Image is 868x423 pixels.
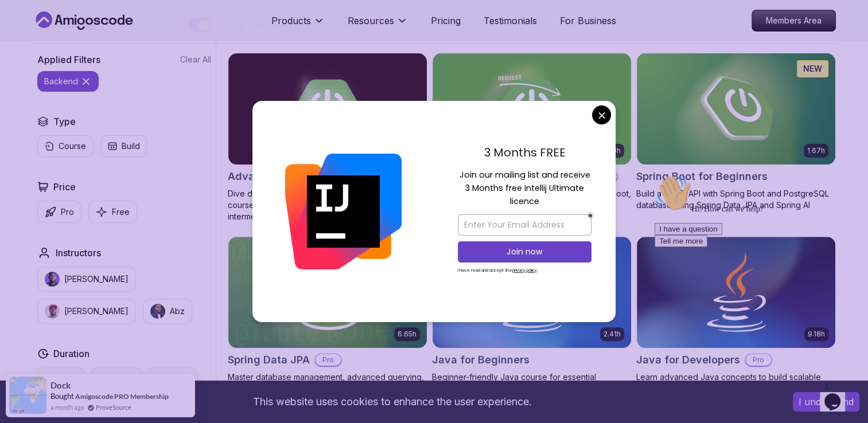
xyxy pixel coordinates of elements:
[432,352,530,368] h2: Java for Beginners
[88,201,137,223] button: Free
[37,201,81,223] button: Pro
[9,389,776,414] div: This website uses cookies to enhance the user experience.
[228,188,427,222] p: Dive deep into Spring Boot with our advanced course, designed to take your skills from intermedia...
[9,377,46,414] img: provesource social proof notification image
[228,236,427,394] a: Spring Data JPA card6.65hNEWSpring Data JPAProMaster database management, advanced querying, and ...
[807,146,825,155] p: 1.67h
[53,180,76,194] h2: Price
[37,71,99,92] button: backend
[316,354,341,366] p: Pro
[5,5,211,77] div: 👋Hi! How can we help?I have a questionTell me more
[143,299,192,324] button: instructor imgAbz
[122,140,140,152] p: Build
[50,391,74,401] span: Bought
[793,392,859,412] button: Accept cookies
[37,367,84,389] button: 0-1 Hour
[431,14,461,28] a: Pricing
[5,65,57,77] button: Tell me more
[228,53,427,164] img: Advanced Spring Boot card
[636,371,836,394] p: Learn advanced Java concepts to build scalable and maintainable applications.
[650,170,857,371] iframe: chat widget
[636,188,836,211] p: Build a CRUD API with Spring Boot and PostgreSQL database using Spring Data JPA and Spring AI
[156,373,190,384] p: +3 Hours
[228,371,427,394] p: Master database management, advanced querying, and expert data handling with ease
[149,367,198,389] button: +3 Hours
[636,53,836,211] a: Spring Boot for Beginners card1.67hNEWSpring Boot for BeginnersBuild a CRUD API with Spring Boot ...
[64,305,129,317] p: [PERSON_NAME]
[433,53,631,164] img: Building APIs with Spring Boot card
[484,14,537,28] a: Testimonials
[96,402,131,412] a: ProveSource
[560,14,616,28] a: For Business
[228,53,427,222] a: Advanced Spring Boot card5.18hAdvanced Spring BootProDive deep into Spring Boot with our advanced...
[803,63,822,75] p: NEW
[636,236,836,394] a: Java for Developers card9.18hJava for DevelopersProLearn advanced Java concepts to build scalable...
[45,304,60,319] img: instructor img
[228,352,310,368] h2: Spring Data JPA
[5,5,41,41] img: :wave:
[271,14,311,28] p: Products
[56,246,101,260] h2: Instructors
[53,115,76,128] h2: Type
[45,373,77,384] p: 0-1 Hour
[44,76,78,87] p: backend
[45,272,60,287] img: instructor img
[348,14,394,28] p: Resources
[348,14,408,37] button: Resources
[37,135,94,157] button: Course
[636,169,768,185] h2: Spring Boot for Beginners
[398,330,417,339] p: 6.65h
[180,54,211,65] button: Clear All
[5,53,72,65] button: I have a question
[170,305,185,317] p: Abz
[75,392,169,401] a: Amigoscode PRO Membership
[637,237,835,348] img: Java for Developers card
[820,377,857,412] iframe: chat widget
[50,381,71,390] span: Dock
[100,135,147,157] button: Build
[636,352,740,368] h2: Java for Developers
[50,402,84,412] span: a month ago
[37,53,100,66] h2: Applied Filters
[228,169,342,185] h2: Advanced Spring Boot
[228,237,427,348] img: Spring Data JPA card
[37,299,136,324] button: instructor img[PERSON_NAME]
[59,140,86,152] p: Course
[752,10,835,31] p: Members Area
[752,10,836,32] a: Members Area
[53,347,89,361] h2: Duration
[99,373,134,384] p: 1-3 Hours
[64,273,129,285] p: [PERSON_NAME]
[637,53,835,164] img: Spring Boot for Beginners card
[432,53,632,222] a: Building APIs with Spring Boot card3.30hBuilding APIs with Spring BootProLearn to build robust, s...
[91,367,142,389] button: 1-3 Hours
[5,34,114,43] span: Hi! How can we help?
[150,304,165,319] img: instructor img
[604,330,621,339] p: 2.41h
[37,267,136,292] button: instructor img[PERSON_NAME]
[112,206,130,218] p: Free
[61,206,74,218] p: Pro
[271,14,325,37] button: Products
[432,371,632,394] p: Beginner-friendly Java course for essential programming skills and application development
